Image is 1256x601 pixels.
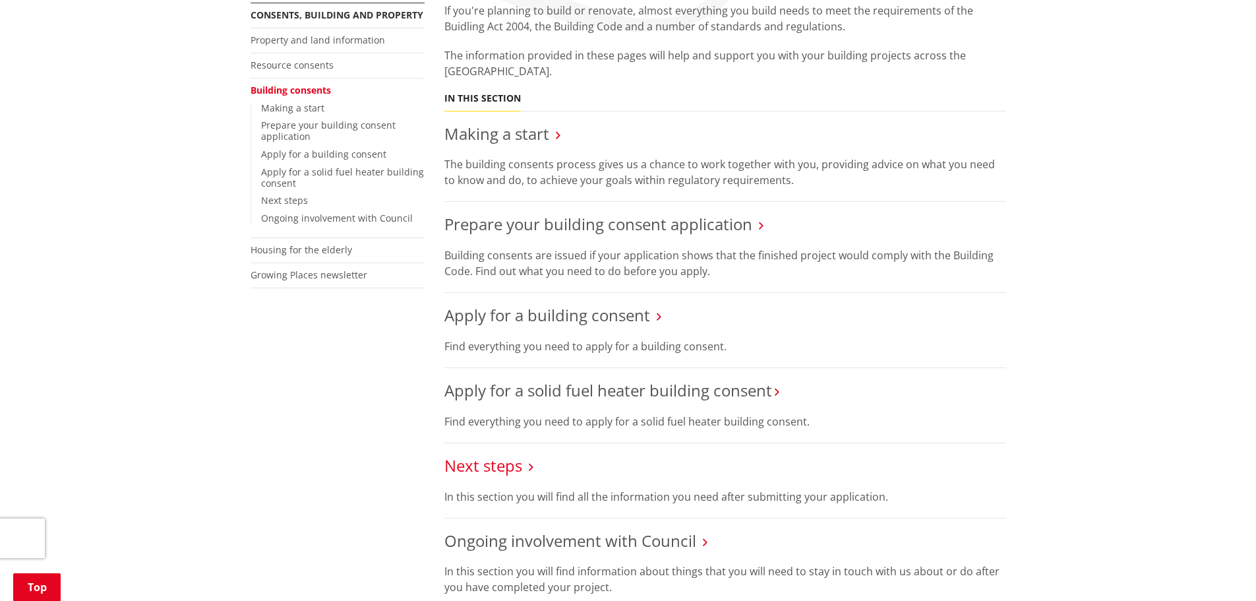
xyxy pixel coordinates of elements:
[444,414,1006,429] p: Find everything you need to apply for a solid fuel heater building consent.
[444,455,522,476] a: Next steps
[444,247,1006,279] p: Building consents are issued if your application shows that the finished project would comply wit...
[261,102,324,114] a: Making a start
[444,156,1006,188] p: The building consents process gives us a chance to work together with you, providing advice on wh...
[444,93,521,104] h5: In this section
[251,269,367,281] a: Growing Places newsletter
[444,563,1006,595] p: In this section you will find information about things that you will need to stay in touch with u...
[261,194,308,206] a: Next steps
[444,379,772,401] a: Apply for a solid fuel heater building consent​
[251,9,423,21] a: Consents, building and property
[261,148,386,160] a: Apply for a building consent
[444,530,696,552] a: Ongoing involvement with Council
[261,166,424,189] a: Apply for a solid fuel heater building consent​
[1195,546,1243,593] iframe: Messenger Launcher
[261,119,396,142] a: Prepare your building consent application
[251,34,385,46] a: Property and land information
[444,3,1006,34] p: If you're planning to build or renovate, almost everything you build needs to meet the requiremen...
[251,59,334,71] a: Resource consents
[444,338,1006,354] p: Find everything you need to apply for a building consent.
[251,84,331,96] a: Building consents
[251,243,352,256] a: Housing for the elderly
[444,489,1006,505] p: In this section you will find all the information you need after submitting your application.
[13,573,61,601] a: Top
[261,212,413,224] a: Ongoing involvement with Council
[444,304,650,326] a: Apply for a building consent
[444,213,752,235] a: Prepare your building consent application
[444,47,1006,79] p: The information provided in these pages will help and support you with your building projects acr...
[444,123,549,144] a: Making a start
